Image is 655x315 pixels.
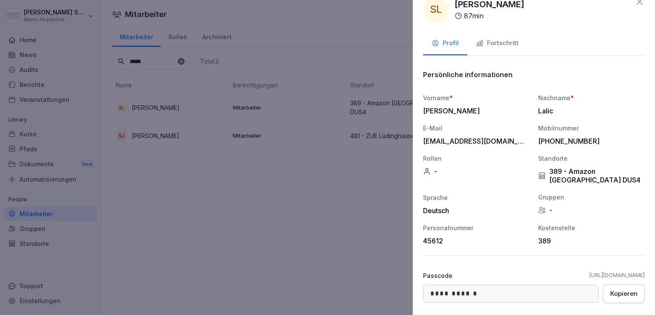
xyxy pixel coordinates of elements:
[432,38,459,48] div: Profil
[423,32,467,55] button: Profil
[538,167,645,184] div: 389 - Amazon [GEOGRAPHIC_DATA] DUS4
[423,124,530,133] div: E-Mail
[538,206,645,214] div: -
[423,154,530,163] div: Rollen
[423,193,530,202] div: Sprache
[538,93,645,102] div: Nachname
[423,137,525,145] div: [EMAIL_ADDRESS][DOMAIN_NAME]
[476,38,519,48] div: Fortschritt
[423,167,530,176] div: -
[423,271,452,280] p: Passcode
[423,206,530,215] div: Deutsch
[423,223,530,232] div: Personalnummer
[589,272,645,279] a: [URL][DOMAIN_NAME]
[423,93,530,102] div: Vorname
[538,124,645,133] div: Mobilnummer
[538,137,641,145] div: [PHONE_NUMBER]
[467,32,527,55] button: Fortschritt
[538,223,645,232] div: Kostenstelle
[423,237,525,245] div: 45612
[423,70,513,79] p: Persönliche informationen
[423,107,525,115] div: [PERSON_NAME]
[538,154,645,163] div: Standorte
[538,107,641,115] div: Lalic
[538,193,645,202] div: Gruppen
[464,11,484,21] p: 87 min
[610,289,638,298] div: Kopieren
[538,237,641,245] div: 389
[603,284,645,303] button: Kopieren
